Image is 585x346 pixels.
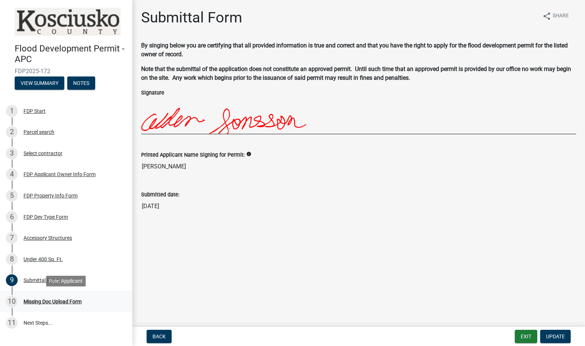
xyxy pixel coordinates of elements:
div: Accessory Structures [24,235,72,240]
label: Submitted date: [141,192,179,197]
span: Back [152,333,166,339]
div: FDP Property Info Form [24,193,78,198]
div: 3 [6,147,18,159]
span: FDP2025-172 [15,68,118,75]
button: Back [147,330,172,343]
button: View Summary [15,76,64,90]
button: Exit [515,330,537,343]
div: 6 [6,211,18,223]
label: Signature [141,90,164,96]
span: Share [553,12,569,21]
div: Select contractor [24,151,62,156]
div: 7 [6,232,18,244]
div: FDP Dev Type Form [24,214,68,220]
div: Missing Doc Upload Form [24,299,82,304]
div: Under 400 Sq. Ft. [24,257,63,262]
wm-modal-confirm: Notes [67,81,95,86]
button: shareShare [536,9,575,23]
div: 10 [6,296,18,307]
div: Submittal Form [24,278,59,283]
div: 11 [6,317,18,329]
div: 1 [6,105,18,117]
strong: Note that the submittal of the application does not constitute an approved permit. Until such tim... [141,65,571,81]
h4: Flood Development Permit - APC [15,43,126,65]
div: 2 [6,126,18,138]
wm-modal-confirm: Summary [15,81,64,86]
i: share [542,12,551,21]
img: 9HoXHrAAAABklEQVQDABGnN2hRnlkvAAAAAElFTkSuQmCC [141,97,441,134]
div: 5 [6,190,18,201]
div: 4 [6,168,18,180]
button: Notes [67,76,95,90]
i: info [246,151,251,157]
h1: Submittal Form [141,9,242,26]
div: Role: Applicant [46,276,86,286]
div: 9 [6,274,18,286]
div: Parcel search [24,129,54,135]
div: FDP Start [24,108,46,114]
strong: By singing below you are certifying that all provided information is true and correct and that yo... [141,42,568,58]
div: 8 [6,253,18,265]
span: Update [546,333,565,339]
img: Kosciusko County, Indiana [15,8,121,36]
label: Printed Applicant Name Signing for Permit: [141,153,245,158]
button: Update [540,330,571,343]
div: FDP Applicant Owner Info Form [24,172,96,177]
